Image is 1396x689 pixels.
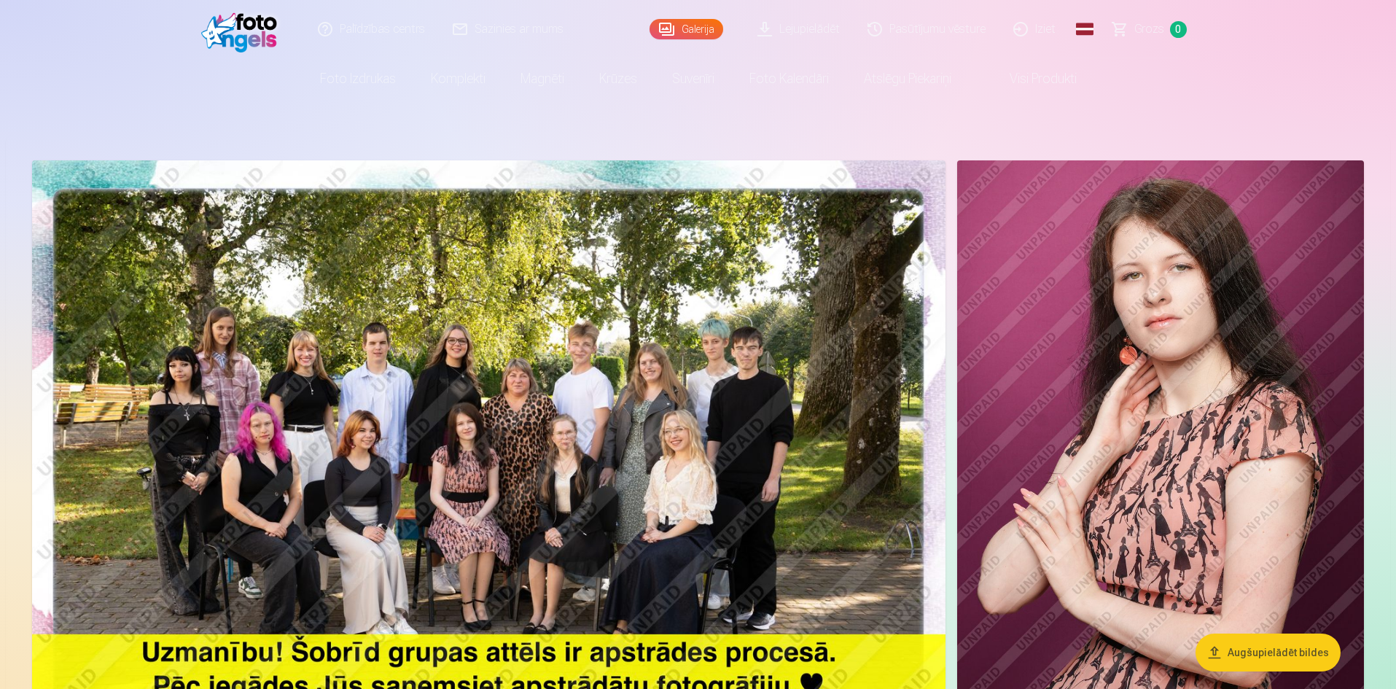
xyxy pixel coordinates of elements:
[655,58,732,99] a: Suvenīri
[1170,21,1187,38] span: 0
[650,19,723,39] a: Galerija
[303,58,413,99] a: Foto izdrukas
[846,58,969,99] a: Atslēgu piekariņi
[582,58,655,99] a: Krūzes
[969,58,1094,99] a: Visi produkti
[1134,20,1164,38] span: Grozs
[201,6,285,52] img: /fa1
[1196,634,1341,672] button: Augšupielādēt bildes
[732,58,846,99] a: Foto kalendāri
[503,58,582,99] a: Magnēti
[413,58,503,99] a: Komplekti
